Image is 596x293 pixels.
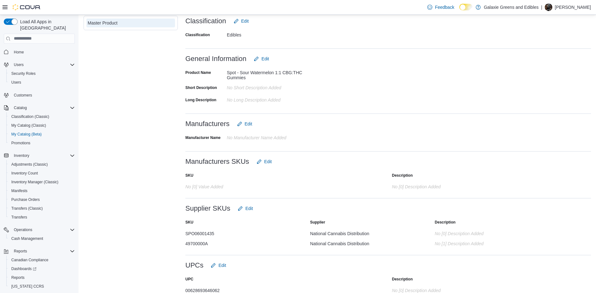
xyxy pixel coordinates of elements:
span: Inventory [11,152,75,159]
button: Edit [251,53,271,65]
div: No Short Description added [227,83,311,90]
p: [PERSON_NAME] [555,3,591,11]
span: Operations [14,227,32,232]
label: Short Description [185,85,217,90]
h3: Manufacturers [185,120,230,128]
a: Dashboards [6,264,77,273]
span: Edit [245,121,252,127]
div: National Cannabis Distribution [310,239,427,246]
button: Canadian Compliance [6,256,77,264]
button: Cash Management [6,234,77,243]
span: Inventory Manager (Classic) [9,178,75,186]
button: Reports [1,247,77,256]
label: Supplier [310,220,325,225]
button: Operations [1,225,77,234]
div: Spot - Sour Watermelon 1:1 CBG:THC Gummies [227,68,311,80]
span: Dashboards [11,266,36,271]
span: Cash Management [9,235,75,242]
span: Transfers (Classic) [11,206,43,211]
button: Edit [235,202,255,215]
span: Edit [261,56,269,62]
button: Edit [208,259,228,272]
img: Cova [13,4,41,10]
h3: UPCs [185,262,203,269]
label: SKU [185,220,193,225]
label: Description [435,220,456,225]
div: Ajamo Cox [545,3,552,11]
p: | [541,3,542,11]
button: My Catalog (Classic) [6,121,77,130]
div: Edibles [227,30,311,37]
div: No [0] description added [392,285,518,293]
span: Canadian Compliance [11,257,48,263]
div: 00628693646062 [185,285,311,293]
span: Transfers [11,215,27,220]
button: Customers [1,91,77,100]
span: Reports [14,249,27,254]
span: Purchase Orders [9,196,75,203]
span: Canadian Compliance [9,256,75,264]
span: Users [14,62,24,67]
span: Load All Apps in [GEOGRAPHIC_DATA] [18,19,75,31]
button: Edit [235,118,255,130]
button: Reports [6,273,77,282]
span: Manifests [11,188,27,193]
input: Dark Mode [459,4,473,10]
span: Promotions [11,141,30,146]
label: Manufacturer Name [185,135,221,140]
span: Washington CCRS [9,283,75,290]
a: Manifests [9,187,30,195]
label: SKU [185,173,193,178]
div: No Long Description added [227,95,311,102]
div: No Manufacturer Name Added [227,133,311,140]
button: Users [6,78,77,87]
a: My Catalog (Beta) [9,130,44,138]
button: Users [1,60,77,69]
a: Reports [9,274,27,281]
span: Edit [218,262,226,268]
span: Reports [11,247,75,255]
button: Transfers (Classic) [6,204,77,213]
span: Feedback [435,4,454,10]
button: Reports [11,247,30,255]
a: Purchase Orders [9,196,42,203]
span: Reports [9,274,75,281]
span: Home [14,50,24,55]
label: Description [392,277,413,282]
span: Reports [11,275,25,280]
div: No [1] description added [435,239,560,246]
a: Cash Management [9,235,46,242]
span: Edit [245,205,253,212]
span: Manifests [9,187,75,195]
span: Catalog [14,105,27,110]
button: Inventory Count [6,169,77,178]
span: My Catalog (Beta) [9,130,75,138]
h3: General Information [185,55,246,63]
div: SPO06001435 [185,229,303,236]
p: Galaxie Greens and Edibles [484,3,539,11]
button: Inventory [11,152,32,159]
button: Adjustments (Classic) [6,160,77,169]
a: Dashboards [9,265,39,273]
span: Purchase Orders [11,197,40,202]
span: Users [9,79,75,86]
span: Inventory Count [11,171,38,176]
span: Transfers (Classic) [9,205,75,212]
span: Security Roles [11,71,36,76]
span: Edit [241,18,249,24]
h3: Manufacturers SKUs [185,158,249,165]
span: Security Roles [9,70,75,77]
div: Master Product [88,20,174,26]
div: No [0] description added [435,229,560,236]
a: Security Roles [9,70,38,77]
button: Transfers [6,213,77,222]
span: Dashboards [9,265,75,273]
h3: Supplier SKUs [185,205,230,212]
span: Operations [11,226,75,234]
span: Customers [14,93,32,98]
span: Inventory Manager (Classic) [11,180,58,185]
div: National Cannabis Distribution [310,229,427,236]
a: Home [11,48,26,56]
button: Users [11,61,26,69]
